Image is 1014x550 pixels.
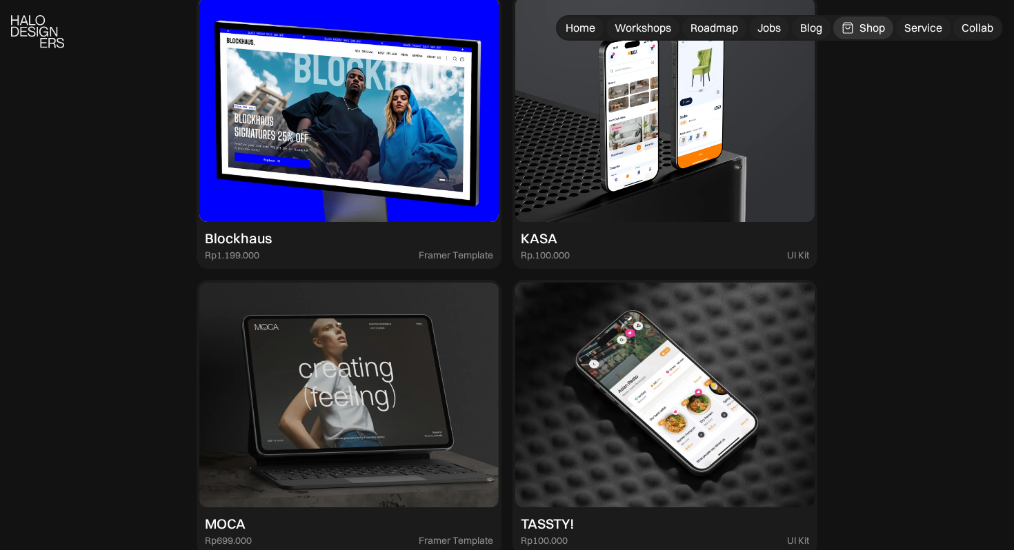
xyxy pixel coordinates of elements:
div: Framer Template [419,535,493,547]
div: UI Kit [787,535,809,547]
div: Jobs [757,21,781,35]
div: UI Kit [787,249,809,261]
div: Shop [859,21,885,35]
div: Service [904,21,942,35]
div: MOCA [205,516,246,532]
a: Workshops [606,17,679,39]
a: Jobs [749,17,789,39]
a: Home [557,17,604,39]
div: Rp1.199.000 [205,249,259,261]
div: Collab [962,21,993,35]
div: Home [566,21,595,35]
a: Shop [833,17,893,39]
div: Workshops [615,21,671,35]
a: Roadmap [682,17,746,39]
div: Framer Template [419,249,493,261]
a: Collab [953,17,1002,39]
a: Service [896,17,951,39]
div: KASA [521,230,557,247]
div: Rp699.000 [205,535,252,547]
div: Rp100.000 [521,535,568,547]
div: Roadmap [690,21,738,35]
div: Blockhaus [205,230,272,247]
div: Blog [800,21,822,35]
div: TASSTY! [521,516,574,532]
div: Rp.100.000 [521,249,570,261]
a: Blog [792,17,831,39]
